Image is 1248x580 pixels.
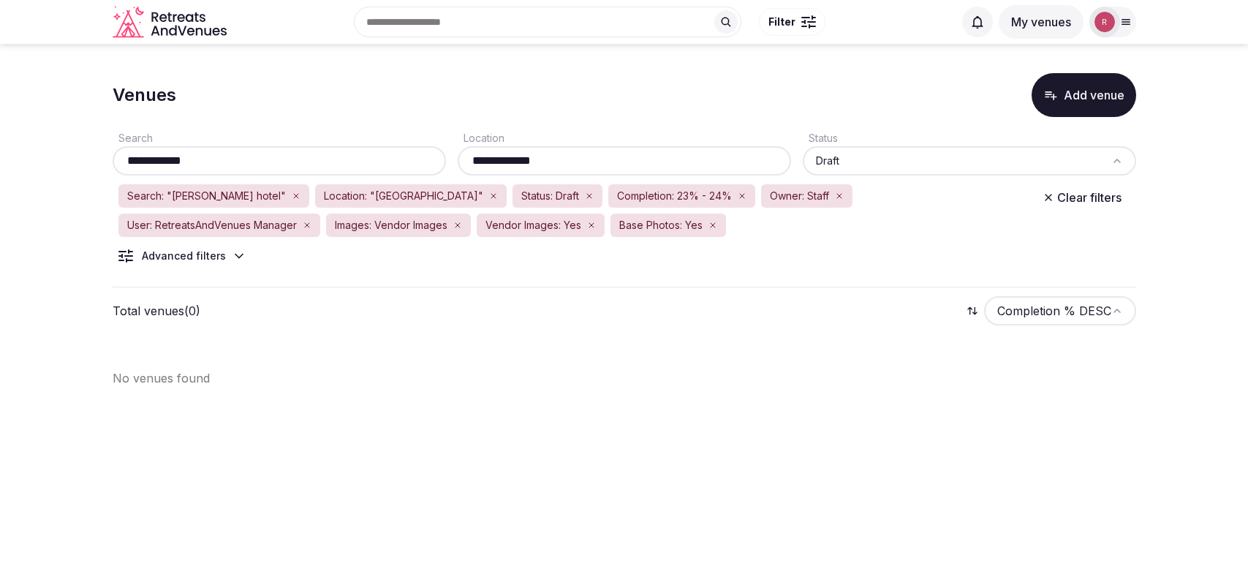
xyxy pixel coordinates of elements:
[999,5,1084,39] button: My venues
[521,189,579,203] span: Status: Draft
[127,218,297,233] span: User: RetreatsAndVenues Manager
[113,303,200,319] p: Total venues (0)
[759,8,825,36] button: Filter
[1032,73,1136,117] button: Add venue
[127,189,286,203] span: Search: "[PERSON_NAME] hotel"
[142,249,226,263] div: Advanced filters
[768,15,795,29] span: Filter
[999,15,1084,29] a: My venues
[770,189,829,203] span: Owner: Staff
[1094,12,1115,32] img: robiejavier
[324,189,483,203] span: Location: "[GEOGRAPHIC_DATA]"
[113,83,176,108] h1: Venues
[113,6,230,39] a: Visit the homepage
[617,189,732,203] span: Completion: 23% - 24%
[113,369,1136,387] p: No venues found
[619,218,703,233] span: Base Photos: Yes
[113,6,230,39] svg: Retreats and Venues company logo
[113,132,153,144] label: Search
[1034,184,1130,211] button: Clear filters
[458,132,504,144] label: Location
[485,218,581,233] span: Vendor Images: Yes
[335,218,447,233] span: Images: Vendor Images
[803,132,838,144] label: Status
